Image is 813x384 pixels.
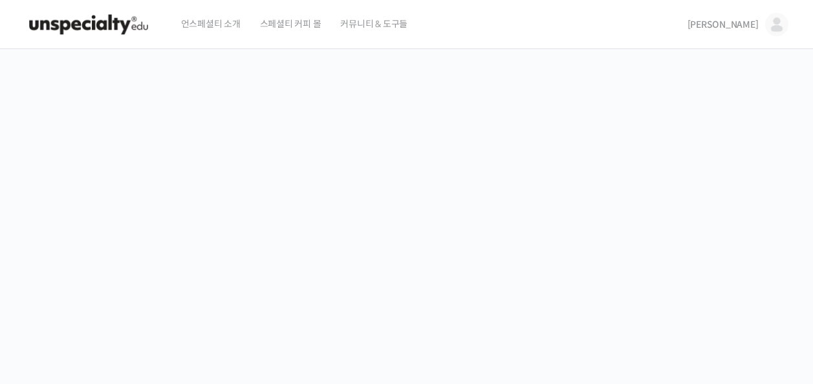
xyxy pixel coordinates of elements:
p: [PERSON_NAME]을 다하는 당신을 위해, 최고와 함께 만든 커피 클래스 [13,198,801,263]
p: 시간과 장소에 구애받지 않고, 검증된 커리큘럼으로 [13,269,801,287]
span: [PERSON_NAME] [688,19,759,30]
